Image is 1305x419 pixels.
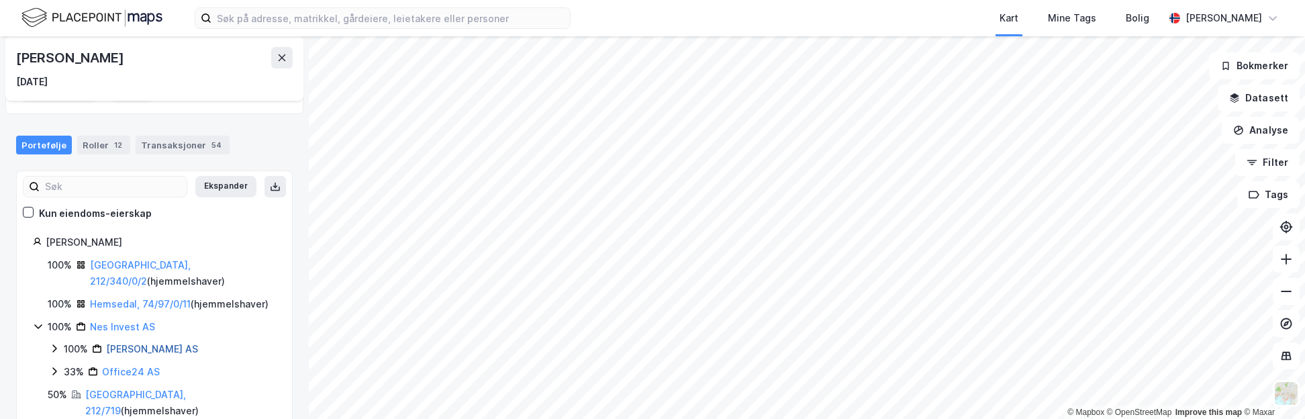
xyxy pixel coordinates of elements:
[40,177,187,197] input: Søk
[90,259,191,287] a: [GEOGRAPHIC_DATA], 212/340/0/2
[48,296,72,312] div: 100%
[16,47,126,68] div: [PERSON_NAME]
[64,364,84,380] div: 33%
[111,138,125,152] div: 12
[48,387,67,403] div: 50%
[1222,117,1300,144] button: Analyse
[16,74,48,90] div: [DATE]
[90,298,191,310] a: Hemsedal, 74/97/0/11
[195,176,256,197] button: Ekspander
[90,321,155,332] a: Nes Invest AS
[16,136,72,154] div: Portefølje
[85,387,276,419] div: ( hjemmelshaver )
[1175,408,1242,417] a: Improve this map
[90,257,276,289] div: ( hjemmelshaver )
[21,6,162,30] img: logo.f888ab2527a4732fd821a326f86c7f29.svg
[1186,10,1262,26] div: [PERSON_NAME]
[1000,10,1018,26] div: Kart
[1107,408,1172,417] a: OpenStreetMap
[39,205,152,222] div: Kun eiendoms-eierskap
[1048,10,1096,26] div: Mine Tags
[106,343,198,355] a: [PERSON_NAME] AS
[1209,52,1300,79] button: Bokmerker
[85,389,186,416] a: [GEOGRAPHIC_DATA], 212/719
[1235,149,1300,176] button: Filter
[1237,181,1300,208] button: Tags
[90,296,269,312] div: ( hjemmelshaver )
[136,136,230,154] div: Transaksjoner
[211,8,570,28] input: Søk på adresse, matrikkel, gårdeiere, leietakere eller personer
[1238,355,1305,419] iframe: Chat Widget
[64,341,88,357] div: 100%
[46,234,276,250] div: [PERSON_NAME]
[102,366,160,377] a: Office24 AS
[1067,408,1104,417] a: Mapbox
[77,136,130,154] div: Roller
[48,257,72,273] div: 100%
[1126,10,1149,26] div: Bolig
[48,319,72,335] div: 100%
[209,138,224,152] div: 54
[1218,85,1300,111] button: Datasett
[1238,355,1305,419] div: Kontrollprogram for chat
